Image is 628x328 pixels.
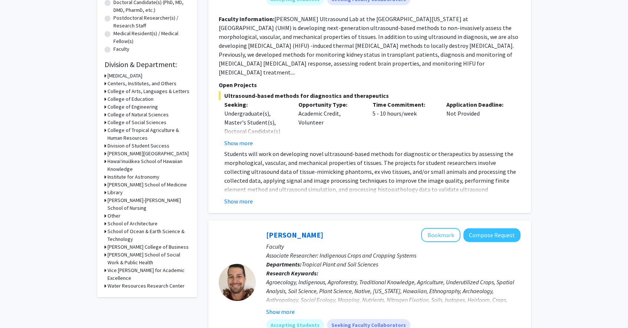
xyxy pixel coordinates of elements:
p: Associate Researcher: Indigenous Crops and Cropping Systems [266,251,520,260]
b: Departments: [266,261,302,268]
button: Show more [224,197,253,206]
div: Not Provided [441,100,515,148]
p: Open Projects [219,80,520,89]
h3: Vice [PERSON_NAME] for Academic Excellence [108,266,190,282]
div: Agroecology, Indigenous, Agroforestry, Traditional Knowledge, Agriculture, Underutilized Crops, S... [266,278,520,313]
h3: Hawaiʻinuiākea School of Hawaiian Knowledge [108,158,190,173]
span: Tropical Plant and Soil Sciences [302,261,378,268]
div: 5 - 10 hours/week [367,100,441,148]
p: Seeking: [224,100,287,109]
h3: Water Resources Research Center [108,282,185,290]
h3: College of Engineering [108,103,158,111]
h3: College of Education [108,95,153,103]
p: Opportunity Type: [298,100,361,109]
h3: [PERSON_NAME]-[PERSON_NAME] School of Nursing [108,196,190,212]
h3: Division of Student Success [108,142,169,150]
h3: [PERSON_NAME] College of Business [108,243,189,251]
h3: Institute for Astronomy [108,173,159,181]
h3: Library [108,189,123,196]
h3: College of Arts, Languages & Letters [108,87,189,95]
h3: [MEDICAL_DATA] [108,72,142,80]
button: Compose Request to Noa Lincoln [463,228,520,242]
h3: Centers, Institutes, and Others [108,80,176,87]
h3: [PERSON_NAME][GEOGRAPHIC_DATA] [108,150,189,158]
button: Show more [224,139,253,148]
p: Time Commitment: [373,100,436,109]
h3: School of Ocean & Earth Science & Technology [108,228,190,243]
p: Faculty [266,242,520,251]
h3: School of Architecture [108,220,158,228]
p: Application Deadline: [446,100,509,109]
div: Academic Credit, Volunteer [293,100,367,148]
label: Postdoctoral Researcher(s) / Research Staff [113,14,190,30]
h3: College of Social Sciences [108,119,166,126]
h2: Division & Department: [105,60,190,69]
label: Medical Resident(s) / Medical Fellow(s) [113,30,190,45]
h3: College of Natural Sciences [108,111,169,119]
b: Faculty Information: [219,15,274,23]
iframe: Chat [6,295,32,322]
h3: College of Tropical Agriculture & Human Resources [108,126,190,142]
h3: [PERSON_NAME] School of Social Work & Public Health [108,251,190,266]
h3: Other [108,212,120,220]
label: Faculty [113,45,129,53]
b: Research Keywords: [266,269,318,277]
p: Students will work on developing novel ultrasound-based methods for diagnostic or therapeutics by... [224,149,520,203]
div: Undergraduate(s), Master's Student(s), Doctoral Candidate(s) (PhD, MD, DMD, PharmD, etc.), Medica... [224,109,287,171]
a: [PERSON_NAME] [266,230,323,239]
fg-read-more: [PERSON_NAME] Ultrasound Lab at the [GEOGRAPHIC_DATA][US_STATE] at [GEOGRAPHIC_DATA] (UHM) is dev... [219,15,518,76]
button: Add Noa Lincoln to Bookmarks [421,228,460,242]
button: Show more [266,307,295,316]
h3: [PERSON_NAME] School of Medicine [108,181,187,189]
span: Ultrasound-based methods for diagnostics and therapeutics [219,91,520,100]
